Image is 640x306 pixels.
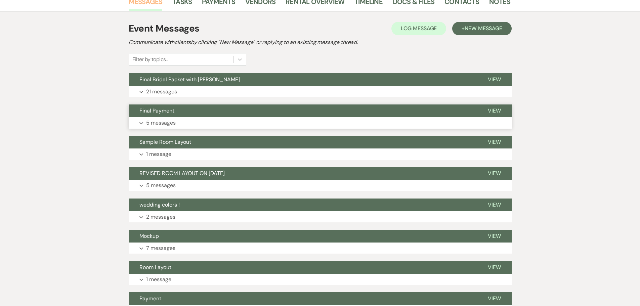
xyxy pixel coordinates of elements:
button: 1 message [129,274,512,285]
button: View [477,73,512,86]
span: View [488,201,501,208]
button: 5 messages [129,180,512,191]
span: Final Payment [139,107,174,114]
button: View [477,136,512,148]
button: Final Payment [129,104,477,117]
p: 5 messages [146,119,176,127]
span: Sample Room Layout [139,138,191,145]
button: +New Message [452,22,511,35]
span: View [488,295,501,302]
button: 2 messages [129,211,512,223]
button: View [477,104,512,117]
button: Mockup [129,230,477,243]
button: 21 messages [129,86,512,97]
button: 5 messages [129,117,512,129]
button: Final Bridal Packet with [PERSON_NAME] [129,73,477,86]
button: View [477,292,512,305]
button: Payment [129,292,477,305]
span: View [488,232,501,239]
p: 1 message [146,275,171,284]
span: View [488,138,501,145]
p: 2 messages [146,213,175,221]
span: REVISED ROOM LAYOUT ON [DATE] [139,170,225,177]
span: Final Bridal Packet with [PERSON_NAME] [139,76,240,83]
button: View [477,167,512,180]
span: New Message [465,25,502,32]
button: REVISED ROOM LAYOUT ON [DATE] [129,167,477,180]
p: 7 messages [146,244,175,253]
span: Payment [139,295,161,302]
h2: Communicate with clients by clicking "New Message" or replying to an existing message thread. [129,38,512,46]
button: Room Layout [129,261,477,274]
span: wedding colors ! [139,201,180,208]
span: View [488,264,501,271]
span: Log Message [401,25,437,32]
button: View [477,230,512,243]
p: 5 messages [146,181,176,190]
p: 1 message [146,150,171,159]
p: 21 messages [146,87,177,96]
button: Log Message [391,22,446,35]
span: Room Layout [139,264,171,271]
button: Sample Room Layout [129,136,477,148]
span: View [488,170,501,177]
button: 1 message [129,148,512,160]
button: View [477,261,512,274]
h1: Event Messages [129,21,200,36]
button: wedding colors ! [129,199,477,211]
span: Mockup [139,232,159,239]
button: View [477,199,512,211]
button: 7 messages [129,243,512,254]
div: Filter by topics... [132,55,168,63]
span: View [488,107,501,114]
span: View [488,76,501,83]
